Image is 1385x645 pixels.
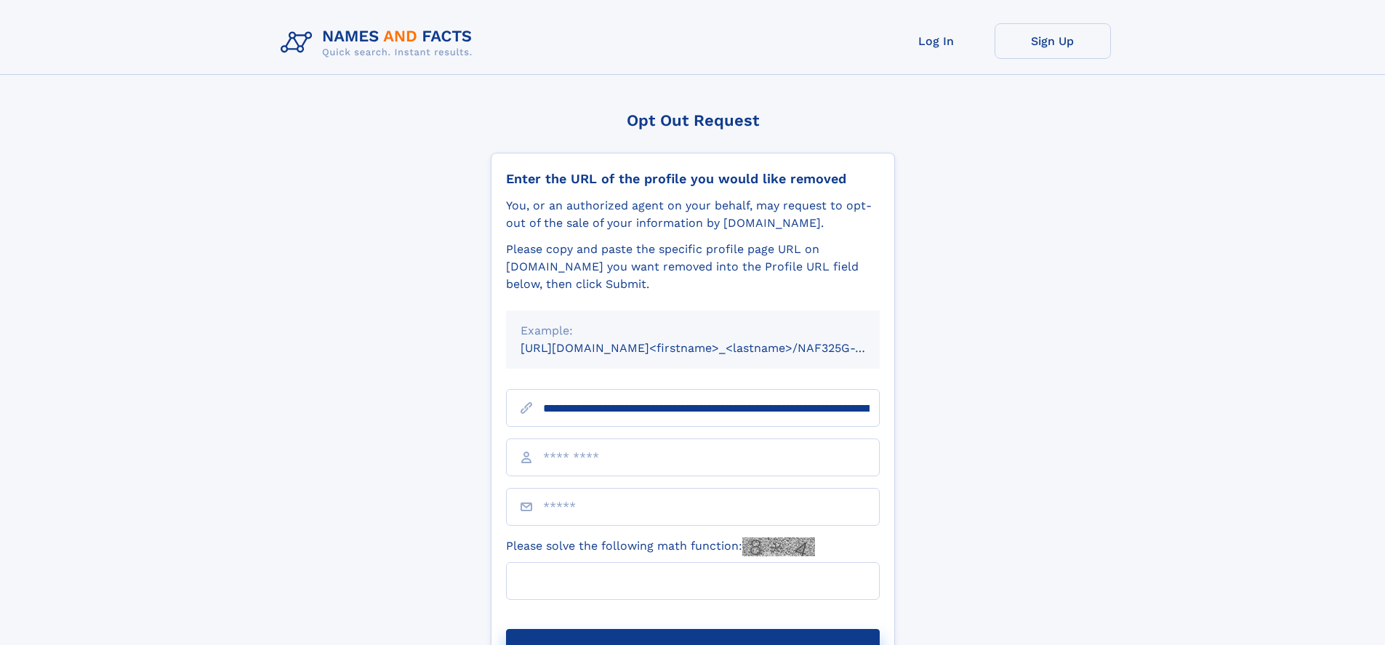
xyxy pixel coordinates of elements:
[506,241,880,293] div: Please copy and paste the specific profile page URL on [DOMAIN_NAME] you want removed into the Pr...
[878,23,995,59] a: Log In
[506,171,880,187] div: Enter the URL of the profile you would like removed
[506,537,815,556] label: Please solve the following math function:
[521,341,907,355] small: [URL][DOMAIN_NAME]<firstname>_<lastname>/NAF325G-xxxxxxxx
[275,23,484,63] img: Logo Names and Facts
[491,111,895,129] div: Opt Out Request
[995,23,1111,59] a: Sign Up
[521,322,865,340] div: Example:
[506,197,880,232] div: You, or an authorized agent on your behalf, may request to opt-out of the sale of your informatio...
